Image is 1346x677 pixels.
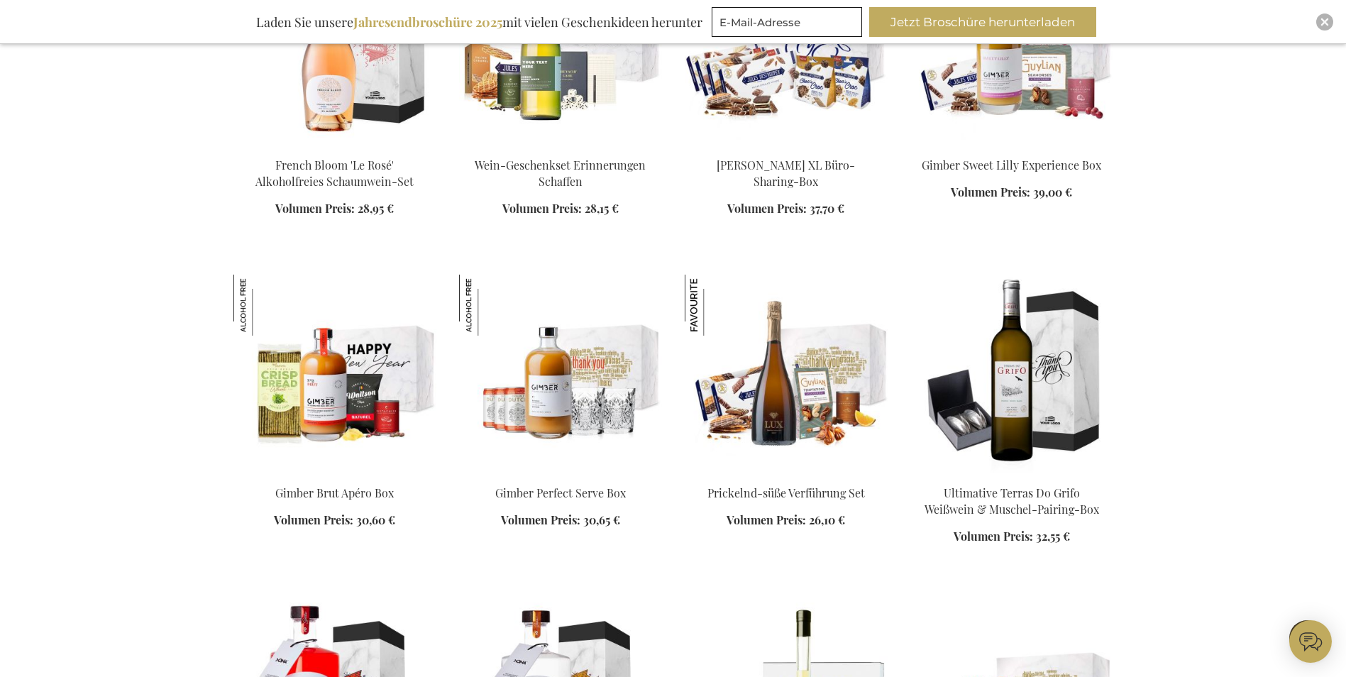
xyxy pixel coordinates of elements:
a: Personalised White Wine [459,140,662,153]
div: Close [1316,13,1333,31]
span: 30,60 € [356,512,395,527]
a: Volumen Preis: 30,60 € [274,512,395,529]
a: Gimber Brut Apéro box Gimber Brut Apéro Box [233,468,436,481]
span: Volumen Preis: [502,201,582,216]
a: Volumen Preis: 28,95 € [275,201,394,217]
a: French Bloom 'Le Rosé' non-alcoholic Sparkling Set French Bloom 'Le Rosé' Alkoholfreies Schaumwe... [233,140,436,153]
span: Volumen Preis: [951,185,1030,199]
a: Volumen Preis: 39,00 € [951,185,1072,201]
b: Jahresendbroschüre 2025 [353,13,502,31]
a: Volumen Preis: 30,65 € [501,512,620,529]
span: 32,55 € [1036,529,1070,544]
button: Jetzt Broschüre herunterladen [869,7,1096,37]
a: French Bloom 'Le Rosé' Alkoholfreies Schaumwein-Set [255,158,414,189]
span: 26,10 € [809,512,845,527]
a: Sparkling Sweet Temptation Set Prickelnd-süße Verführung Set [685,468,888,481]
img: Gimber Brut Apéro box [233,275,436,473]
a: Gimber Sweet Lilly Experience Box [922,158,1101,172]
img: Ultimate Terras Do Grifo White Wine & Mussel Pairing Box [910,275,1113,473]
img: Prickelnd-süße Verführung Set [685,275,746,336]
a: Gimber Perfect Serve Box Gimber Perfect Serve Box [459,468,662,481]
a: Volumen Preis: 32,55 € [954,529,1070,545]
span: Volumen Preis: [275,201,355,216]
img: Gimber Perfect Serve Box [459,275,662,473]
a: Gimber Sweet Lilly Experience Box Gimber Sweet Lilly Experience Box [910,140,1113,153]
a: Volumen Preis: 28,15 € [502,201,619,217]
img: Gimber Brut Apéro Box [233,275,294,336]
form: marketing offers and promotions [712,7,866,41]
a: Gimber Brut Apéro Box [275,485,394,500]
a: Prickelnd-süße Verführung Set [707,485,865,500]
img: Close [1320,18,1329,26]
img: Sparkling Sweet Temptation Set [685,275,888,473]
div: Laden Sie unsere mit vielen Geschenkideen herunter [250,7,709,37]
a: Volumen Preis: 26,10 € [727,512,845,529]
span: Volumen Preis: [274,512,353,527]
span: Volumen Preis: [954,529,1033,544]
a: [PERSON_NAME] XL Büro-Sharing-Box [717,158,855,189]
a: Gimber Perfect Serve Box [495,485,626,500]
span: 39,00 € [1033,185,1072,199]
a: Volumen Preis: 37,70 € [727,201,844,217]
span: 37,70 € [810,201,844,216]
img: Gimber Perfect Serve Box [459,275,520,336]
a: Ultimate Terras Do Grifo White Wine & Mussel Pairing Box [910,468,1113,481]
iframe: belco-activator-frame [1289,620,1332,663]
span: Volumen Preis: [501,512,580,527]
a: Wein-Geschenkset Erinnerungen Schaffen [475,158,646,189]
span: 28,15 € [585,201,619,216]
span: 28,95 € [358,201,394,216]
a: Jules Destrooper XL Office Sharing Box Jules Destrooper XL Büro-Sharing-Box [685,140,888,153]
a: Ultimative Terras Do Grifo Weißwein & Muschel-Pairing-Box [925,485,1099,517]
span: Volumen Preis: [727,201,807,216]
span: 30,65 € [583,512,620,527]
span: Volumen Preis: [727,512,806,527]
input: E-Mail-Adresse [712,7,862,37]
